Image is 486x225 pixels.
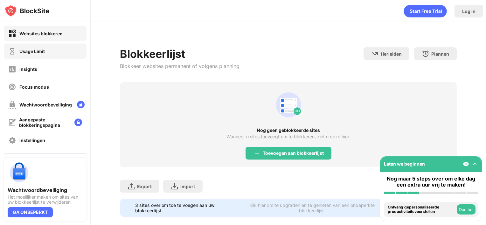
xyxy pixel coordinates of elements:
button: Doe het [457,204,476,215]
div: Insights [19,66,37,72]
div: GA ONBEPERKT [8,207,53,217]
div: Blokkeer websites permanent of volgens planning [120,63,240,69]
img: settings-off.svg [8,136,16,144]
img: eye-not-visible.svg [463,161,469,167]
div: Import [180,184,195,189]
div: Ontvang gepersonaliseerde productiviteitsvoorstellen [388,205,455,214]
div: Wachtwoordbeveiliging [19,102,72,107]
img: password-protection-off.svg [8,101,16,109]
img: omni-setup-toggle.svg [472,161,478,167]
div: Export [137,184,152,189]
div: animation [273,90,304,120]
div: animation [404,5,447,17]
div: Het moeilijker maken om sites van uw blokkeerlijst te verwijderen [8,194,83,205]
img: push-password-protection.svg [8,161,31,184]
div: 3 sites over om toe te voegen aan uw blokkeerlijst. [135,202,237,213]
img: customize-block-page-off.svg [8,119,16,126]
img: block-on.svg [8,30,16,37]
div: Usage Limit [19,49,45,54]
div: Nog maar 5 steps over om elke dag een extra uur vrij te maken! [384,176,478,188]
img: lock-menu.svg [74,119,82,126]
img: logo-blocksite.svg [4,4,49,17]
img: lock-menu.svg [77,101,85,108]
div: Aangepaste blokkeringspagina [19,117,69,128]
div: Laten we beginnen [384,161,425,167]
img: insights-off.svg [8,65,16,73]
img: time-usage-off.svg [8,47,16,55]
div: Wachtwoordbeveiliging [8,187,83,193]
div: Wanneer u sites toevoegt om te blokkeren, ziet u deze hier. [226,134,350,139]
img: focus-off.svg [8,83,16,91]
div: Nog geen geblokkeerde sites [120,128,457,133]
div: Klik hier om te upgraden en te genieten van een onbeperkte blokkeerlijst. [240,202,384,213]
div: Focus modus [19,84,49,90]
div: Toevoegen aan blokkeerlijst [263,151,324,156]
div: Instellingen [19,138,45,143]
div: Blokkeerlijst [120,47,240,60]
iframe: Dialoogvenster Inloggen met Google [355,6,480,92]
div: Websites blokkeren [19,31,63,36]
